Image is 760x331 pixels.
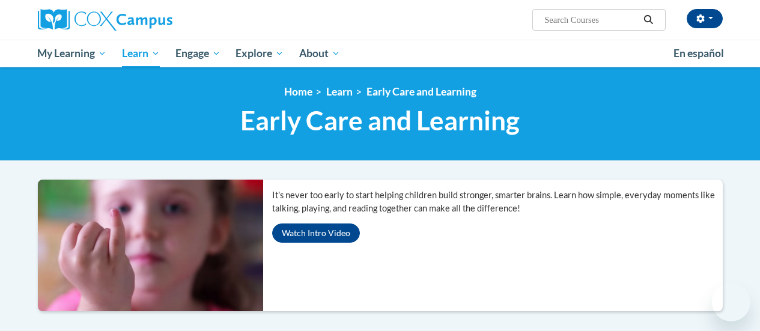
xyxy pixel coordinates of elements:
[114,40,168,67] a: Learn
[122,46,160,61] span: Learn
[38,9,172,31] img: Cox Campus
[299,46,340,61] span: About
[168,40,228,67] a: Engage
[712,283,750,321] iframe: Button to launch messaging window
[38,9,254,31] a: Cox Campus
[673,47,724,59] span: En español
[175,46,220,61] span: Engage
[30,40,115,67] a: My Learning
[543,13,639,27] input: Search Courses
[326,85,353,98] a: Learn
[236,46,284,61] span: Explore
[366,85,476,98] a: Early Care and Learning
[291,40,348,67] a: About
[687,9,723,28] button: Account Settings
[240,105,520,136] span: Early Care and Learning
[639,13,657,27] button: Search
[37,46,106,61] span: My Learning
[29,40,732,67] div: Main menu
[666,41,732,66] a: En español
[228,40,291,67] a: Explore
[284,85,312,98] a: Home
[272,223,360,243] button: Watch Intro Video
[272,189,723,215] p: It’s never too early to start helping children build stronger, smarter brains. Learn how simple, ...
